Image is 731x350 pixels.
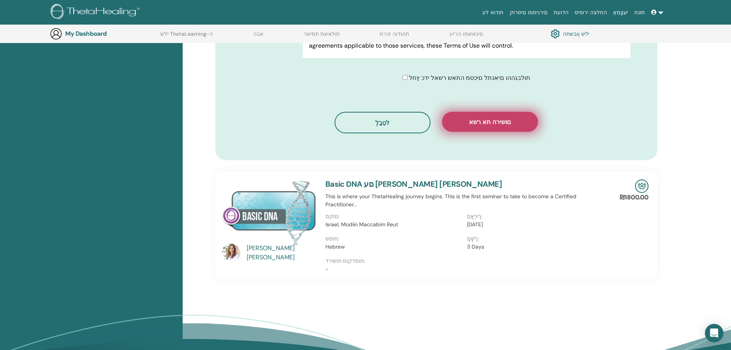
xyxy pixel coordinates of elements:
[325,221,462,229] p: Israel, Modiin Maccabim Reut
[467,243,604,251] p: 3 Days
[467,221,604,229] p: [DATE]
[551,27,560,40] img: cog.svg
[160,31,213,43] a: ילש ThetaLearning-ה
[325,212,462,221] p: םוקמ:
[253,31,263,43] a: אבה
[304,31,340,43] a: תולאשמ תמישר
[380,31,409,43] a: תועדוה זכרמ
[449,31,483,43] a: םיבאשמו הרזע
[479,5,507,20] a: תודוא לע
[467,235,604,243] p: ךשֶׁמֶ:
[375,119,389,127] span: לטֵבַלְ
[469,118,511,126] span: םושירה תא רשא
[51,4,142,21] img: logo.png
[50,28,62,40] img: generic-user-icon.jpg
[551,5,572,20] a: הדועת
[309,56,624,167] p: Lor IpsumDolorsi.ame Cons adipisci elits do eiusm tem incid, utl etdol, magnaali eni adminimve qu...
[325,243,462,251] p: Hebrew
[325,265,609,273] p: -
[631,5,648,20] a: תונח
[325,192,609,209] p: This is where your ThetaHealing journey begins. This is the first seminar to take to become a Cer...
[409,74,530,82] span: תולבגההו םיאנתל םיכסמ התאש רשאל ידכ ץחל
[442,112,538,132] button: םושירה תא רשא
[610,5,631,20] a: יעִצָמְאֶ
[335,112,431,133] button: לטֵבַלְ
[572,5,610,20] a: החלצה ירופיס
[635,179,648,193] img: In-Person Seminar
[222,244,240,262] img: default.jpg
[325,235,462,243] p: תופש:
[247,244,318,262] a: [PERSON_NAME] [PERSON_NAME]
[705,324,723,342] div: Open Intercom Messenger
[222,179,316,246] img: Basic DNA
[467,212,604,221] p: ךירִאֲתַ:
[507,5,551,20] a: םירנימסו םיסרוק
[551,27,589,40] a: ילש ןובשחה
[325,179,502,189] a: Basic DNA םע [PERSON_NAME] [PERSON_NAME]
[65,30,142,37] h3: My Dashboard
[620,193,648,202] p: ₪1800.00
[325,257,609,265] p: תומדקומ תושירד:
